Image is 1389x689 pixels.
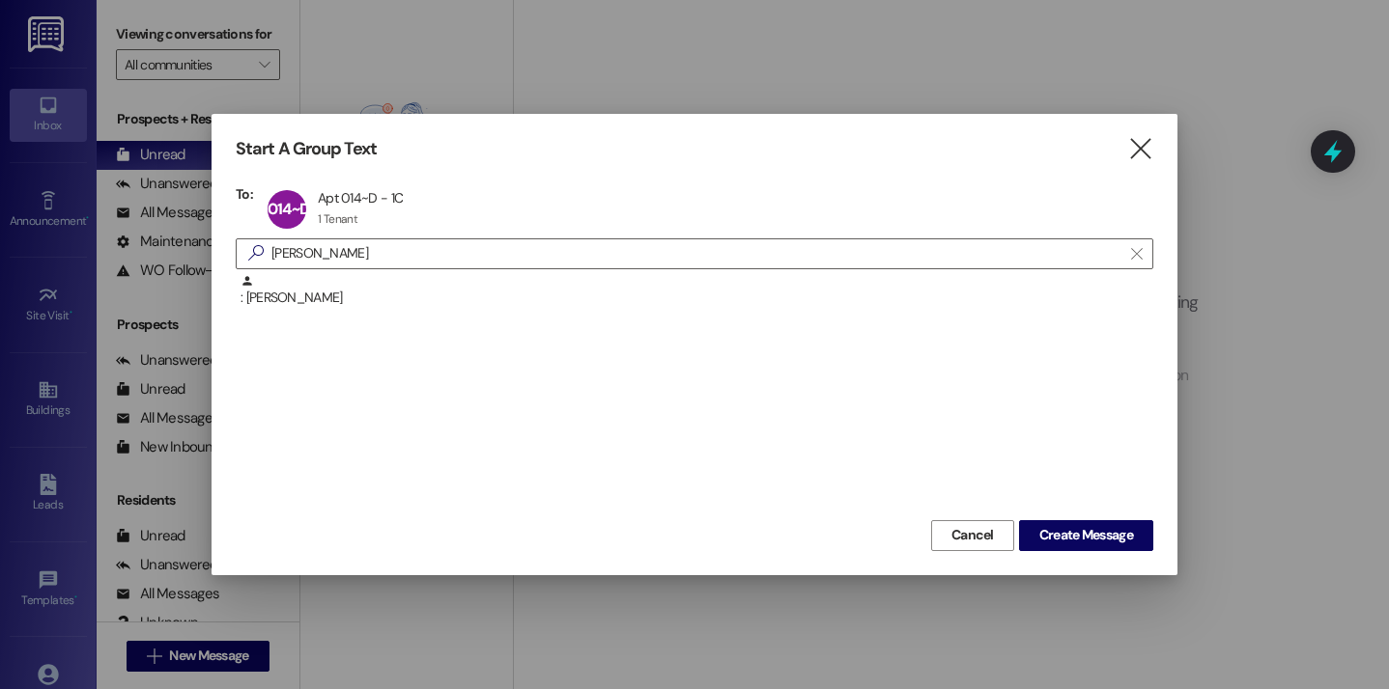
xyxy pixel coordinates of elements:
[931,520,1014,551] button: Cancel
[241,243,271,263] i: 
[271,240,1121,267] input: Search for any contact or apartment
[236,274,1153,322] div: : [PERSON_NAME]
[1131,246,1142,262] i: 
[1127,139,1153,159] i: 
[1019,520,1153,551] button: Create Message
[318,211,357,227] div: 1 Tenant
[268,199,309,219] span: 014~D
[1039,525,1133,545] span: Create Message
[318,189,403,207] div: Apt 014~D - 1C
[951,525,994,545] span: Cancel
[1121,239,1152,268] button: Clear text
[236,185,253,203] h3: To:
[241,274,1153,308] div: : [PERSON_NAME]
[236,138,377,160] h3: Start A Group Text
